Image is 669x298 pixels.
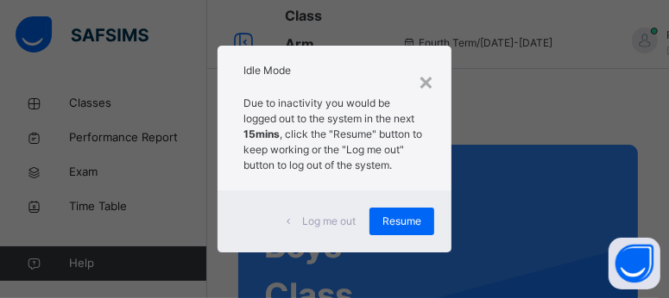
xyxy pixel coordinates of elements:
[382,214,421,229] span: Resume
[609,238,660,289] button: Open asap
[243,127,280,140] strong: 15mins
[302,214,356,229] span: Log me out
[243,96,426,173] p: Due to inactivity you would be logged out to the system in the next , click the "Resume" button t...
[243,63,426,78] h2: Idle Mode
[418,63,434,99] div: ×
